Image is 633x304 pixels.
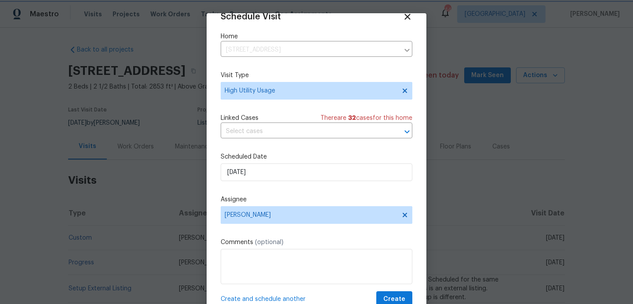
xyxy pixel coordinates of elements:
[225,211,397,219] span: [PERSON_NAME]
[221,43,399,57] input: Enter in an address
[221,295,306,304] span: Create and schedule another
[348,115,356,121] span: 32
[221,71,412,80] label: Visit Type
[221,114,258,122] span: Linked Cases
[221,238,412,247] label: Comments
[221,32,412,41] label: Home
[320,114,412,122] span: There are case s for this home
[221,12,281,21] span: Schedule Visit
[221,163,412,181] input: M/D/YYYY
[403,12,412,22] span: Close
[401,126,413,138] button: Open
[221,195,412,204] label: Assignee
[255,239,284,245] span: (optional)
[225,86,396,95] span: High Utility Usage
[221,152,412,161] label: Scheduled Date
[221,125,388,138] input: Select cases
